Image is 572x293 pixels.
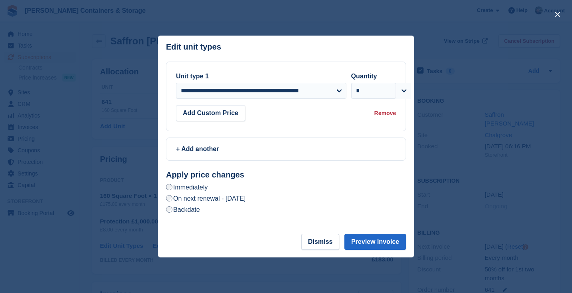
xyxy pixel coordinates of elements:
input: On next renewal - [DATE] [166,195,172,201]
div: Remove [374,109,396,118]
a: + Add another [166,138,406,161]
input: Backdate [166,206,172,213]
label: Quantity [351,73,377,80]
p: Edit unit types [166,42,221,52]
label: Immediately [166,183,208,191]
label: Unit type 1 [176,73,209,80]
button: Preview Invoice [344,234,406,250]
div: + Add another [176,144,396,154]
button: Dismiss [301,234,339,250]
input: Immediately [166,184,172,190]
label: Backdate [166,205,200,214]
button: Add Custom Price [176,105,245,121]
label: On next renewal - [DATE] [166,194,246,203]
strong: Apply price changes [166,170,244,179]
button: close [551,8,564,21]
